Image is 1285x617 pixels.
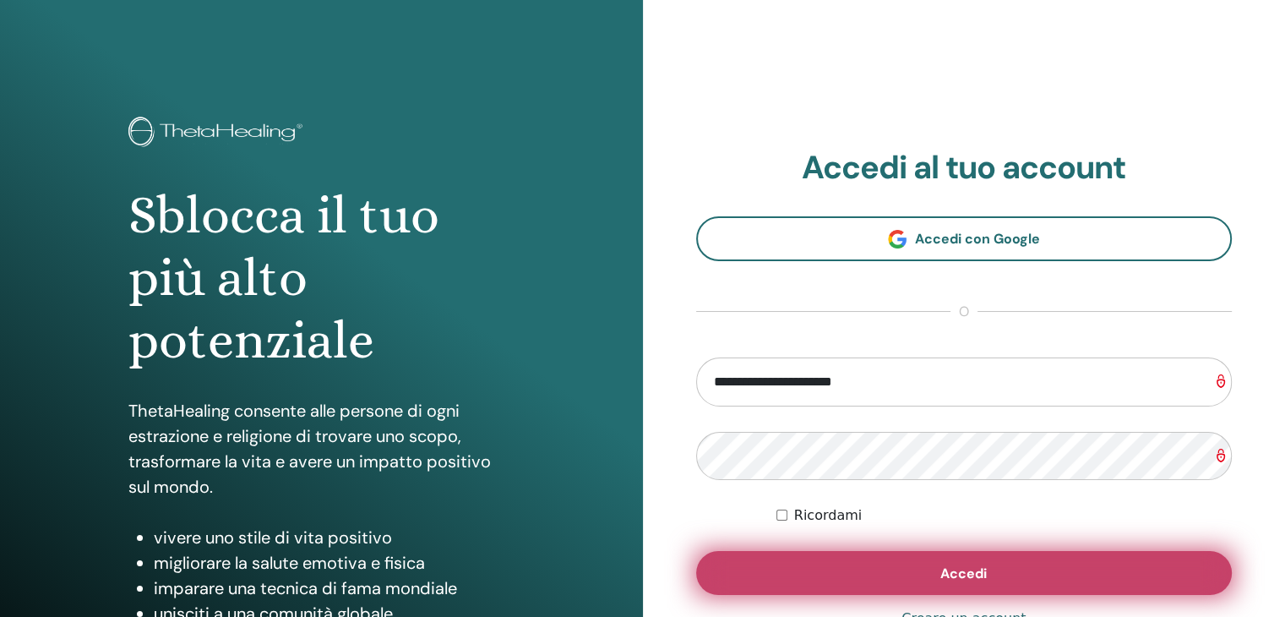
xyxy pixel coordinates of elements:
span: o [950,302,977,322]
div: Keep me authenticated indefinitely or until I manually logout [776,505,1232,526]
li: imparare una tecnica di fama mondiale [154,576,515,601]
h2: Accedi al tuo account [696,149,1233,188]
a: Accedi con Google [696,216,1233,261]
span: Accedi con Google [915,230,1040,248]
p: ThetaHealing consente alle persone di ogni estrazione e religione di trovare uno scopo, trasforma... [128,398,515,500]
li: vivere uno stile di vita positivo [154,525,515,550]
label: Ricordami [794,505,862,526]
h1: Sblocca il tuo più alto potenziale [128,184,515,373]
span: Accedi [940,565,987,582]
li: migliorare la salute emotiva e fisica [154,550,515,576]
button: Accedi [696,551,1233,595]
